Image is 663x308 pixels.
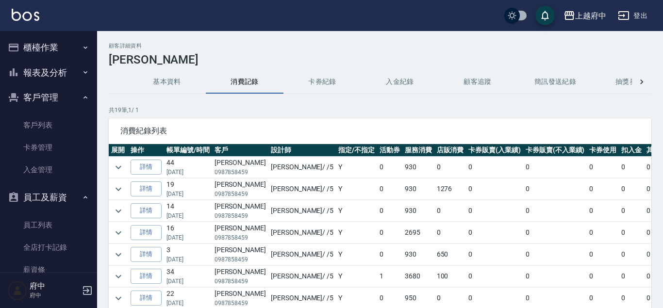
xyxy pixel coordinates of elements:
[111,291,126,306] button: expand row
[402,144,434,157] th: 服務消費
[268,266,336,287] td: [PERSON_NAME] / /5
[402,244,434,265] td: 930
[336,178,377,200] td: Y
[377,157,402,178] td: 0
[587,266,619,287] td: 0
[336,222,377,243] td: Y
[215,299,266,308] p: 0987858459
[4,114,93,136] a: 客戶列表
[268,200,336,222] td: [PERSON_NAME] / /5
[619,157,644,178] td: 0
[466,178,523,200] td: 0
[377,144,402,157] th: 活動券
[523,266,587,287] td: 0
[131,247,162,262] a: 詳情
[166,277,210,286] p: [DATE]
[575,10,606,22] div: 上越府中
[12,9,39,21] img: Logo
[215,233,266,242] p: 0987858459
[4,85,93,110] button: 客戶管理
[109,53,651,66] h3: [PERSON_NAME]
[206,70,283,94] button: 消費記錄
[523,157,587,178] td: 0
[619,200,644,222] td: 0
[560,6,610,26] button: 上越府中
[587,157,619,178] td: 0
[434,244,466,265] td: 650
[336,244,377,265] td: Y
[402,266,434,287] td: 3680
[268,144,336,157] th: 設計師
[523,178,587,200] td: 0
[166,299,210,308] p: [DATE]
[587,244,619,265] td: 0
[111,204,126,218] button: expand row
[523,244,587,265] td: 0
[164,244,212,265] td: 3
[587,178,619,200] td: 0
[212,178,268,200] td: [PERSON_NAME]
[268,157,336,178] td: [PERSON_NAME] / /5
[4,159,93,181] a: 入金管理
[131,291,162,306] a: 詳情
[361,70,439,94] button: 入金紀錄
[164,266,212,287] td: 34
[466,222,523,243] td: 0
[377,178,402,200] td: 0
[619,178,644,200] td: 0
[587,200,619,222] td: 0
[336,157,377,178] td: Y
[164,200,212,222] td: 14
[212,244,268,265] td: [PERSON_NAME]
[439,70,516,94] button: 顧客追蹤
[212,266,268,287] td: [PERSON_NAME]
[111,182,126,196] button: expand row
[336,266,377,287] td: Y
[377,200,402,222] td: 0
[109,144,128,157] th: 展開
[336,144,377,157] th: 指定/不指定
[402,157,434,178] td: 930
[619,266,644,287] td: 0
[131,160,162,175] a: 詳情
[131,269,162,284] a: 詳情
[619,144,644,157] th: 扣入金
[466,244,523,265] td: 0
[8,281,27,300] img: Person
[4,60,93,85] button: 報表及分析
[212,222,268,243] td: [PERSON_NAME]
[402,178,434,200] td: 930
[166,255,210,264] p: [DATE]
[215,211,266,220] p: 0987858459
[434,200,466,222] td: 0
[377,244,402,265] td: 0
[466,266,523,287] td: 0
[166,211,210,220] p: [DATE]
[128,144,164,157] th: 操作
[109,43,651,49] h2: 顧客詳細資料
[523,144,587,157] th: 卡券販賣(不入業績)
[164,144,212,157] th: 帳單編號/時間
[523,222,587,243] td: 0
[164,178,212,200] td: 19
[283,70,361,94] button: 卡券紀錄
[434,178,466,200] td: 1276
[111,226,126,240] button: expand row
[4,35,93,60] button: 櫃檯作業
[377,222,402,243] td: 0
[587,144,619,157] th: 卡券使用
[131,203,162,218] a: 詳情
[30,291,79,300] p: 府中
[166,190,210,198] p: [DATE]
[336,200,377,222] td: Y
[4,259,93,281] a: 薪資條
[215,190,266,198] p: 0987858459
[619,244,644,265] td: 0
[166,233,210,242] p: [DATE]
[164,157,212,178] td: 44
[434,144,466,157] th: 店販消費
[111,160,126,175] button: expand row
[523,200,587,222] td: 0
[215,168,266,177] p: 0987858459
[131,181,162,196] a: 詳情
